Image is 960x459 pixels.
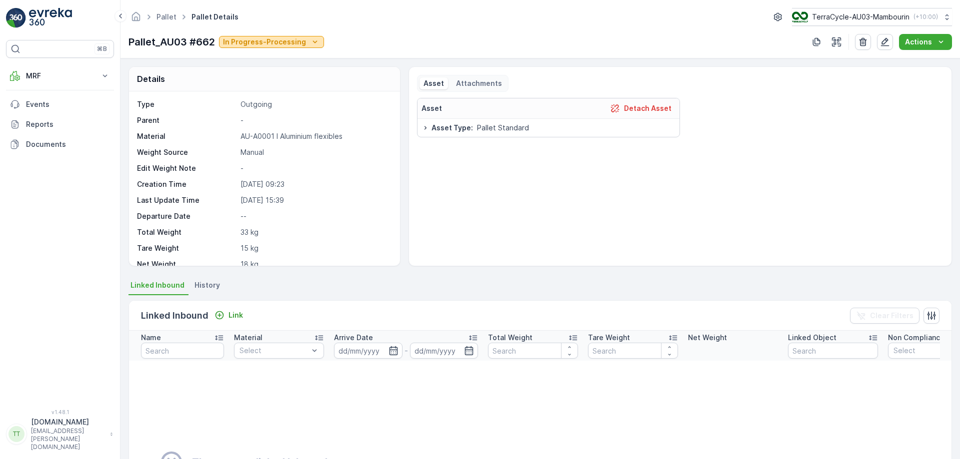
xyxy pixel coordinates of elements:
[421,103,442,113] p: Asset
[137,163,236,173] p: Edit Weight Note
[128,34,215,49] p: Pallet_AU03 #662
[234,333,262,343] p: Material
[239,346,308,356] p: Select
[588,333,630,343] p: Tare Weight
[240,195,389,205] p: [DATE] 15:39
[410,343,478,359] input: dd/mm/yyyy
[334,343,402,359] input: dd/mm/yyyy
[6,409,114,415] span: v 1.48.1
[240,259,389,269] p: 18 kg
[888,333,944,343] p: Non Compliance
[240,99,389,109] p: Outgoing
[130,280,184,290] span: Linked Inbound
[137,99,236,109] p: Type
[156,12,176,21] a: Pallet
[240,163,389,173] p: -
[130,15,141,23] a: Homepage
[913,13,938,21] p: ( +10:00 )
[624,103,671,113] p: Detach Asset
[189,12,240,22] span: Pallet Details
[792,11,808,22] img: image_D6FFc8H.png
[488,333,532,343] p: Total Weight
[97,45,107,53] p: ⌘B
[404,345,408,357] p: -
[31,427,105,451] p: [EMAIL_ADDRESS][PERSON_NAME][DOMAIN_NAME]
[137,73,165,85] p: Details
[137,211,236,221] p: Departure Date
[788,333,836,343] p: Linked Object
[240,147,389,157] p: Manual
[788,343,878,359] input: Search
[6,114,114,134] a: Reports
[477,123,529,133] span: Pallet Standard
[488,343,578,359] input: Search
[31,417,105,427] p: [DOMAIN_NAME]
[899,34,952,50] button: Actions
[228,310,243,320] p: Link
[137,195,236,205] p: Last Update Time
[870,311,913,321] p: Clear Filters
[219,36,324,48] button: In Progress-Processing
[905,37,932,47] p: Actions
[26,71,94,81] p: MRF
[588,343,678,359] input: Search
[423,78,444,88] p: Asset
[6,8,26,28] img: logo
[240,243,389,253] p: 15 kg
[240,131,389,141] p: AU-A0001 I Aluminium flexibles
[137,259,236,269] p: Net Weight
[223,37,306,47] p: In Progress-Processing
[141,343,224,359] input: Search
[240,115,389,125] p: -
[812,12,909,22] p: TerraCycle-AU03-Mambourin
[137,115,236,125] p: Parent
[456,78,502,88] p: Attachments
[137,179,236,189] p: Creation Time
[792,8,952,26] button: TerraCycle-AU03-Mambourin(+10:00)
[6,417,114,451] button: TT[DOMAIN_NAME][EMAIL_ADDRESS][PERSON_NAME][DOMAIN_NAME]
[137,147,236,157] p: Weight Source
[26,99,110,109] p: Events
[141,333,161,343] p: Name
[137,243,236,253] p: Tare Weight
[137,227,236,237] p: Total Weight
[688,333,727,343] p: Net Weight
[141,309,208,323] p: Linked Inbound
[6,94,114,114] a: Events
[240,179,389,189] p: [DATE] 09:23
[6,134,114,154] a: Documents
[606,102,675,114] button: Detach Asset
[210,309,247,321] button: Link
[194,280,220,290] span: History
[8,426,24,442] div: TT
[6,66,114,86] button: MRF
[29,8,72,28] img: logo_light-DOdMpM7g.png
[431,123,473,133] span: Asset Type :
[240,227,389,237] p: 33 kg
[240,211,389,221] p: --
[850,308,919,324] button: Clear Filters
[334,333,373,343] p: Arrive Date
[137,131,236,141] p: Material
[26,139,110,149] p: Documents
[26,119,110,129] p: Reports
